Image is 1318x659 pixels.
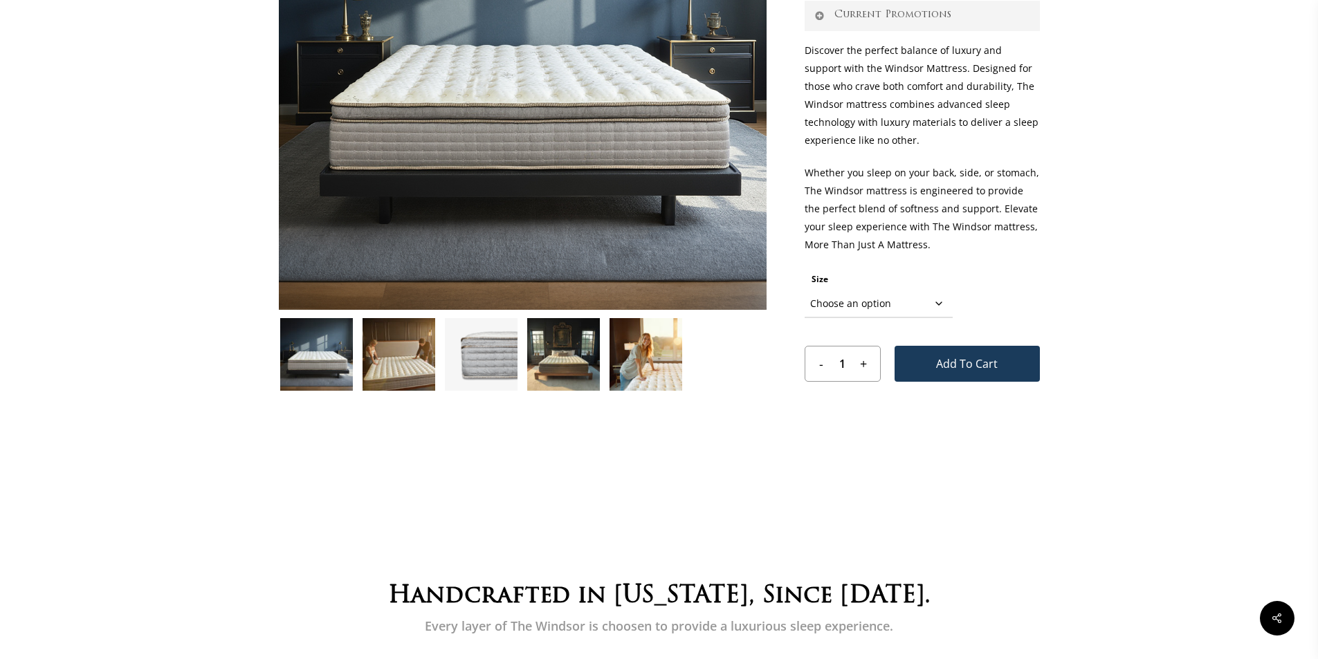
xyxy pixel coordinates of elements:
label: Size [812,273,828,285]
p: Discover the perfect balance of luxury and support with the Windsor Mattress. Designed for those ... [805,41,1040,164]
img: Windsor-Condo-Shoot-Joane-and-eric feel the plush pillow top. [363,318,435,391]
button: Add to cart [895,346,1040,382]
a: Current Promotions [805,1,1040,31]
input: Product quantity [829,346,855,381]
p: Whether you sleep on your back, side, or stomach, The Windsor mattress is engineered to provide t... [805,164,1040,268]
img: Windsor-Side-Profile-HD-Closeup [445,318,518,391]
input: + [856,346,880,381]
input: - [805,346,830,381]
span: Every layer of The Windsor is choosen to provide a luxurious sleep experience. [425,618,893,634]
img: Windsor In NH Manor [527,318,600,391]
h2: Handcrafted in [US_STATE], Since [DATE]. [279,582,1039,612]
